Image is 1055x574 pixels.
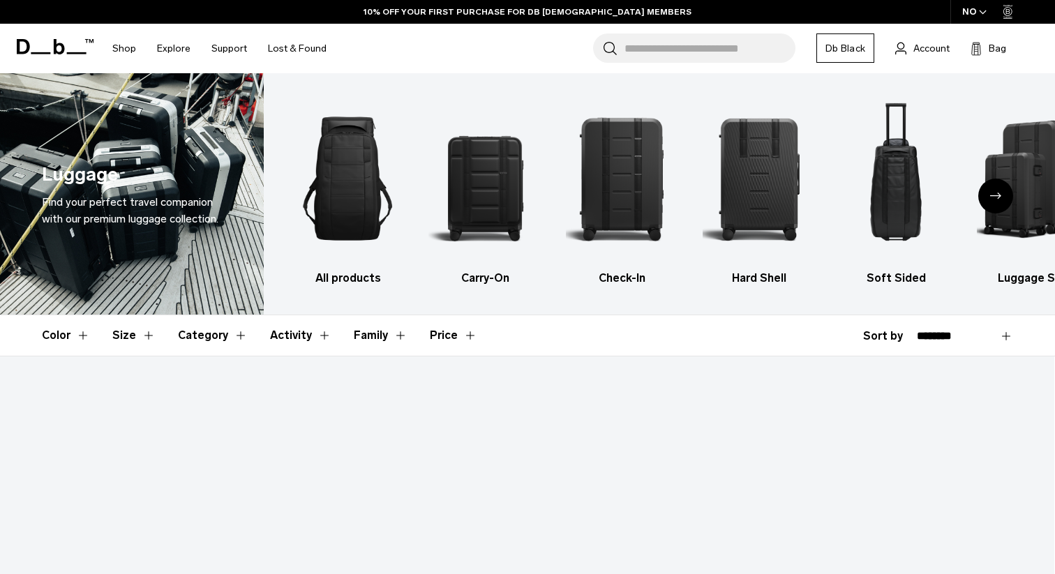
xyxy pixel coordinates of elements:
button: Toggle Filter [270,315,331,356]
button: Bag [971,40,1006,56]
a: 10% OFF YOUR FIRST PURCHASE FOR DB [DEMOGRAPHIC_DATA] MEMBERS [364,6,691,18]
a: Lost & Found [268,24,327,73]
nav: Main Navigation [102,24,337,73]
a: Db Black [816,33,874,63]
li: 2 / 6 [428,94,541,287]
button: Toggle Price [430,315,477,356]
a: Account [895,40,950,56]
li: 3 / 6 [566,94,678,287]
h3: Soft Sided [839,270,952,287]
div: Next slide [978,179,1013,213]
a: Shop [112,24,136,73]
span: Find your perfect travel companion with our premium luggage collection. [42,195,218,225]
a: Db All products [292,94,404,287]
li: 5 / 6 [839,94,952,287]
a: Explore [157,24,190,73]
img: Db [428,94,541,263]
button: Toggle Filter [112,315,156,356]
img: Db [703,94,815,263]
a: Support [211,24,247,73]
h1: Luggage [42,160,118,189]
a: Db Carry-On [428,94,541,287]
button: Toggle Filter [42,315,90,356]
a: Db Soft Sided [839,94,952,287]
span: Account [913,41,950,56]
li: 1 / 6 [292,94,404,287]
span: Bag [989,41,1006,56]
h3: Check-In [566,270,678,287]
h3: Hard Shell [703,270,815,287]
img: Db [566,94,678,263]
h3: Carry-On [428,270,541,287]
button: Toggle Filter [178,315,248,356]
li: 4 / 6 [703,94,815,287]
img: Db [292,94,404,263]
h3: All products [292,270,404,287]
a: Db Check-In [566,94,678,287]
button: Toggle Filter [354,315,407,356]
a: Db Hard Shell [703,94,815,287]
img: Db [839,94,952,263]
